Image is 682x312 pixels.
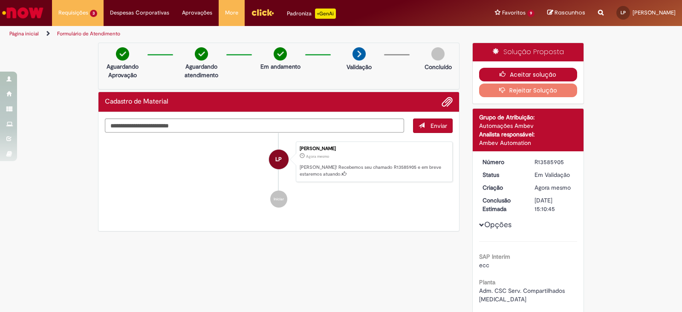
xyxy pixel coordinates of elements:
button: Adicionar anexos [442,96,453,107]
ul: Trilhas de página [6,26,448,42]
span: 9 [527,10,535,17]
img: click_logo_yellow_360x200.png [251,6,274,19]
p: +GenAi [315,9,336,19]
div: Solução Proposta [473,43,584,61]
p: [PERSON_NAME]! Recebemos seu chamado R13585905 e em breve estaremos atuando. [300,164,448,177]
div: Ambev Automation [479,139,578,147]
div: [PERSON_NAME] [300,146,448,151]
div: [DATE] 15:10:45 [535,196,574,213]
button: Rejeitar Solução [479,84,578,97]
span: Rascunhos [555,9,585,17]
img: arrow-next.png [353,47,366,61]
img: img-circle-grey.png [431,47,445,61]
p: Concluído [425,63,452,71]
dt: Status [476,170,529,179]
div: Leandro De Paula [269,150,289,169]
div: Padroniza [287,9,336,19]
div: Grupo de Atribuição: [479,113,578,121]
p: Em andamento [260,62,301,71]
div: R13585905 [535,158,574,166]
span: Agora mesmo [535,184,571,191]
dt: Criação [476,183,529,192]
img: check-circle-green.png [274,47,287,61]
span: Despesas Corporativas [110,9,169,17]
div: Em Validação [535,170,574,179]
span: 3 [90,10,97,17]
div: 01/10/2025 13:10:38 [535,183,574,192]
img: check-circle-green.png [195,47,208,61]
span: More [225,9,238,17]
p: Validação [347,63,372,71]
a: Formulário de Atendimento [57,30,120,37]
ul: Histórico de tíquete [105,133,453,217]
time: 01/10/2025 13:10:38 [535,184,571,191]
b: Planta [479,278,495,286]
dt: Número [476,158,529,166]
p: Aguardando atendimento [181,62,222,79]
h2: Cadastro de Material Histórico de tíquete [105,98,168,106]
span: Agora mesmo [306,154,329,159]
time: 01/10/2025 13:10:38 [306,154,329,159]
span: Requisições [58,9,88,17]
span: Aprovações [182,9,212,17]
button: Enviar [413,118,453,133]
span: Enviar [431,122,447,130]
p: Aguardando Aprovação [102,62,143,79]
a: Rascunhos [547,9,585,17]
img: ServiceNow [1,4,45,21]
span: [PERSON_NAME] [633,9,676,16]
textarea: Digite sua mensagem aqui... [105,118,404,133]
span: ecc [479,261,489,269]
img: check-circle-green.png [116,47,129,61]
span: Adm. CSC Serv. Compartilhados [MEDICAL_DATA] [479,287,566,303]
li: Leandro De Paula [105,142,453,182]
button: Aceitar solução [479,68,578,81]
span: LP [621,10,626,15]
span: LP [275,149,282,170]
div: Automações Ambev [479,121,578,130]
span: Favoritos [502,9,526,17]
dt: Conclusão Estimada [476,196,529,213]
b: SAP Interim [479,253,510,260]
div: Analista responsável: [479,130,578,139]
a: Página inicial [9,30,39,37]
